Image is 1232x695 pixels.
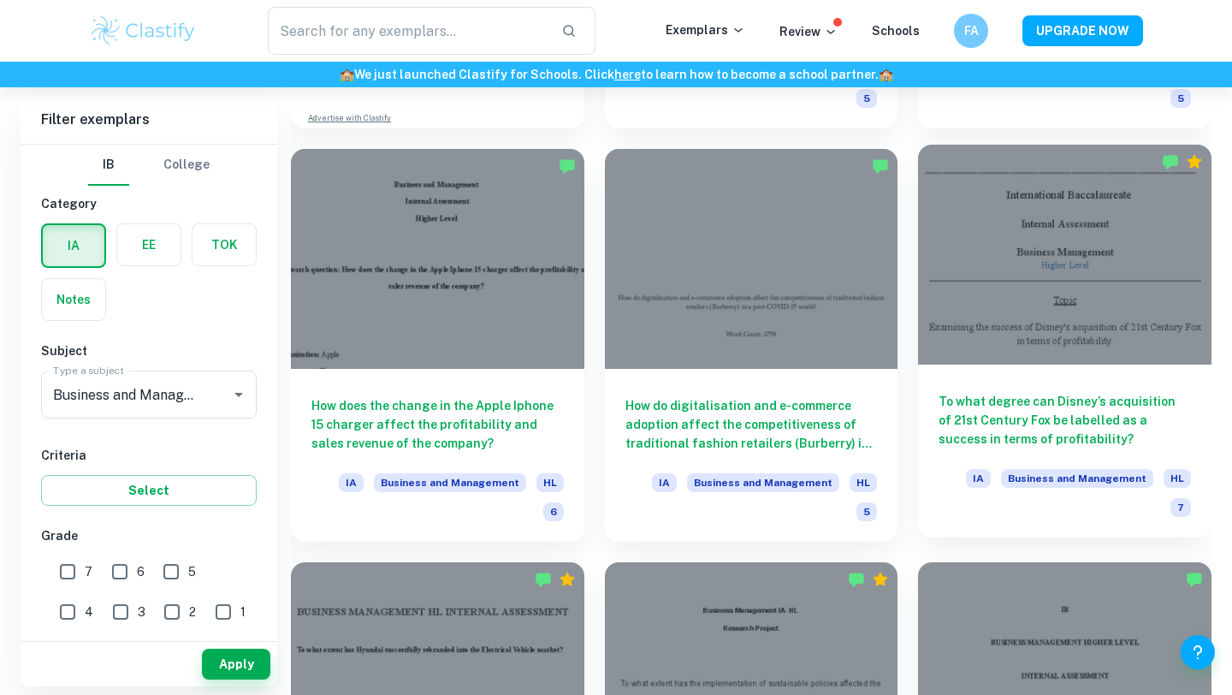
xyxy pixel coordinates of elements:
[954,14,988,48] button: FA
[966,469,991,488] span: IA
[872,157,889,175] img: Marked
[202,649,270,680] button: Apply
[268,7,548,55] input: Search for any exemplars...
[339,473,364,492] span: IA
[1181,635,1215,669] button: Help and Feedback
[1186,571,1203,588] img: Marked
[88,145,210,186] div: Filter type choice
[85,603,93,621] span: 4
[189,603,196,621] span: 2
[543,502,564,521] span: 6
[308,112,391,124] a: Advertise with Clastify
[687,473,839,492] span: Business and Management
[3,65,1229,84] h6: We just launched Clastify for Schools. Click to learn how to become a school partner.
[42,279,105,320] button: Notes
[918,149,1211,542] a: To what degree can Disney’s acquisition of 21st Century Fox be labelled as a success in terms of ...
[872,571,889,588] div: Premium
[291,149,584,542] a: How does the change in the Apple Iphone 15 charger affect the profitability and sales revenue of ...
[1001,469,1153,488] span: Business and Management
[625,396,878,453] h6: How do digitalisation and e-commerce adoption affect the competitiveness of traditional fashion r...
[192,224,256,265] button: TOK
[188,562,196,581] span: 5
[666,21,745,39] p: Exemplars
[779,22,838,41] p: Review
[89,14,198,48] img: Clastify logo
[559,157,576,175] img: Marked
[614,68,641,81] a: here
[85,562,92,581] span: 7
[850,473,877,492] span: HL
[21,96,277,144] h6: Filter exemplars
[43,225,104,266] button: IA
[240,603,246,621] span: 1
[41,446,257,465] h6: Criteria
[1022,15,1143,46] button: UPGRADE NOW
[117,224,181,265] button: EE
[138,603,145,621] span: 3
[227,383,251,407] button: Open
[1186,153,1203,170] div: Premium
[41,342,257,360] h6: Subject
[374,473,526,492] span: Business and Management
[311,396,564,453] h6: How does the change in the Apple Iphone 15 charger affect the profitability and sales revenue of ...
[1170,89,1191,108] span: 5
[856,89,877,108] span: 5
[1170,498,1191,517] span: 7
[856,502,877,521] span: 5
[340,68,354,81] span: 🏫
[939,392,1191,448] h6: To what degree can Disney’s acquisition of 21st Century Fox be labelled as a success in terms of ...
[163,145,210,186] button: College
[559,571,576,588] div: Premium
[605,149,898,542] a: How do digitalisation and e-commerce adoption affect the competitiveness of traditional fashion r...
[848,571,865,588] img: Marked
[535,571,552,588] img: Marked
[1162,153,1179,170] img: Marked
[536,473,564,492] span: HL
[1164,469,1191,488] span: HL
[88,145,129,186] button: IB
[41,194,257,213] h6: Category
[41,475,257,506] button: Select
[879,68,893,81] span: 🏫
[962,21,981,40] h6: FA
[872,24,920,38] a: Schools
[53,363,124,377] label: Type a subject
[652,473,677,492] span: IA
[137,562,145,581] span: 6
[41,526,257,545] h6: Grade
